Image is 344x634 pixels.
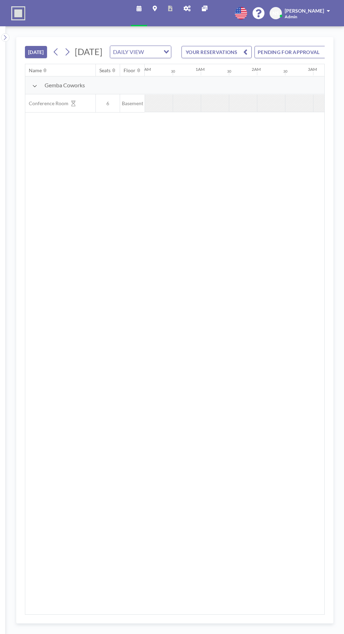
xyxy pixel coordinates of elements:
[181,46,252,58] button: YOUR RESERVATIONS
[171,69,175,74] div: 30
[285,8,324,14] span: [PERSON_NAME]
[96,100,120,107] span: 6
[112,47,145,56] span: DAILY VIEW
[283,69,287,74] div: 30
[254,46,333,58] button: PENDING FOR APPROVAL
[11,6,25,20] img: organization-logo
[308,67,317,72] div: 3AM
[25,100,68,107] span: Conference Room
[25,46,47,58] button: [DATE]
[285,14,297,19] span: Admin
[139,67,151,72] div: 12AM
[272,10,279,16] span: NS
[146,47,159,56] input: Search for option
[124,67,135,74] div: Floor
[120,100,145,107] span: Basement
[45,82,85,89] span: Gemba Coworks
[99,67,111,74] div: Seats
[75,46,102,57] span: [DATE]
[227,69,231,74] div: 30
[29,67,42,74] div: Name
[252,67,261,72] div: 2AM
[110,46,171,58] div: Search for option
[196,67,205,72] div: 1AM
